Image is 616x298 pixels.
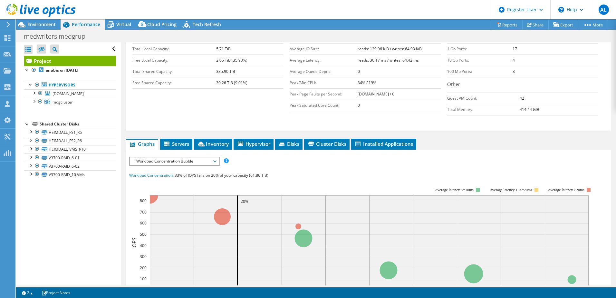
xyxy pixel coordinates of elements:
[216,46,231,52] b: 5.71 TiB
[140,265,147,271] text: 200
[447,43,513,55] td: 1 Gb Ports:
[24,170,116,179] a: V3700-RAID_10 VMs
[354,141,413,147] span: Installed Applications
[290,55,358,66] td: Average Latency:
[24,66,116,74] a: anubis on [DATE]
[140,232,147,237] text: 500
[24,89,116,98] a: [DOMAIN_NAME]
[72,21,100,27] span: Performance
[129,173,174,178] span: Workload Concentration:
[24,162,116,170] a: V3700-RAID_6-02
[290,43,358,55] td: Average IO Size:
[21,33,95,40] h1: medwriters medgrup
[147,21,177,27] span: Cloud Pricing
[513,57,515,63] b: 4
[216,80,247,85] b: 30.26 TiB (9.01%)
[548,20,578,30] a: Export
[278,141,299,147] span: Disks
[520,95,524,101] b: 42
[175,173,268,178] span: 33% of IOPS falls on 20% of your capacity (61.86 TiB)
[132,43,216,55] td: Total Local Capacity:
[237,141,270,147] span: Hypervisor
[140,220,147,226] text: 600
[447,55,513,66] td: 10 Gb Ports:
[24,154,116,162] a: V3700-RAID_6-01
[447,104,520,115] td: Total Memory:
[140,254,147,259] text: 300
[140,209,147,215] text: 700
[129,141,155,147] span: Graphs
[358,103,360,108] b: 0
[435,188,474,192] tspan: Average latency <=10ms
[358,46,422,52] b: reads: 129.96 KiB / writes: 64.03 KiB
[447,81,598,89] h3: Other
[24,56,116,66] a: Project
[513,46,517,52] b: 17
[307,141,346,147] span: Cluster Disks
[40,120,116,128] div: Shared Cluster Disks
[492,20,523,30] a: Reports
[520,107,539,112] b: 414.44 GiB
[140,276,147,282] text: 100
[24,81,116,89] a: Hypervisors
[216,69,235,74] b: 335.90 TiB
[358,69,360,74] b: 0
[24,98,116,106] a: mdgcluster
[558,7,564,13] svg: \n
[46,67,78,73] b: anubis on [DATE]
[27,21,56,27] span: Environment
[24,137,116,145] a: HEIMDALL_FS2_R6
[24,128,116,136] a: HEIMDALL_FS1_R6
[241,199,248,204] text: 20%
[290,66,358,77] td: Average Queue Depth:
[548,188,584,192] text: Average latency >20ms
[132,66,216,77] td: Total Shared Capacity:
[133,157,216,165] span: Workload Concentration Bubble
[447,66,513,77] td: 100 Mb Ports:
[132,55,216,66] td: Free Local Capacity:
[290,77,358,88] td: Peak/Min CPU:
[193,21,221,27] span: Tech Refresh
[53,99,73,105] span: mdgcluster
[578,20,608,30] a: More
[140,243,147,248] text: 400
[490,188,532,192] tspan: Average latency 10<=20ms
[358,57,419,63] b: reads: 30.17 ms / writes: 64.42 ms
[358,91,394,97] b: [DOMAIN_NAME] / 0
[599,5,609,15] span: AL
[140,198,147,204] text: 800
[24,145,116,154] a: HEIMDALL_VMS_R10
[53,91,84,96] span: [DOMAIN_NAME]
[290,100,358,111] td: Peak Saturated Core Count:
[116,21,131,27] span: Virtual
[197,141,229,147] span: Inventory
[17,289,37,297] a: 2
[132,77,216,88] td: Free Shared Capacity:
[163,141,189,147] span: Servers
[522,20,549,30] a: Share
[358,80,376,85] b: 34% / 19%
[447,93,520,104] td: Guest VM Count:
[216,57,247,63] b: 2.05 TiB (35.93%)
[513,69,515,74] b: 3
[290,88,358,100] td: Peak Page Faults per Second:
[131,237,138,248] text: IOPS
[37,289,75,297] a: Project Notes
